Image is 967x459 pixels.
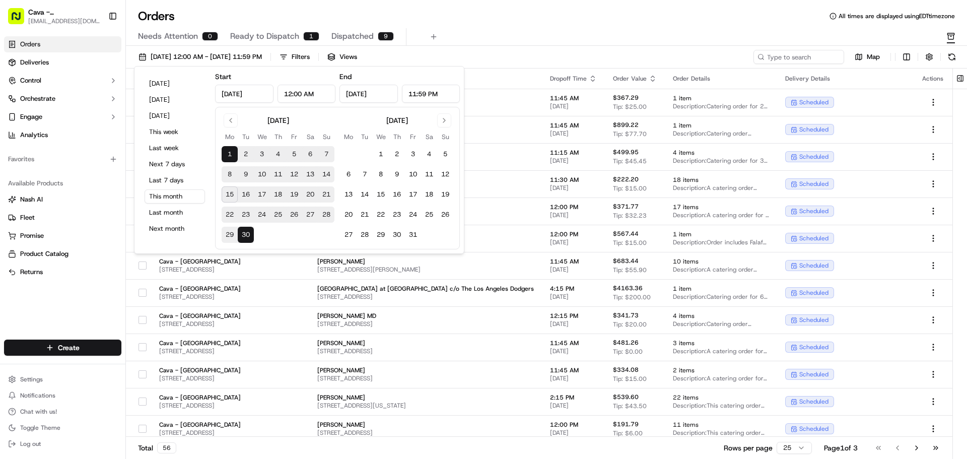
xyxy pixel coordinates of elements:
button: Last month [145,206,205,220]
button: Map [848,51,886,63]
span: [STREET_ADDRESS] [317,293,534,301]
button: 19 [286,186,302,203]
button: 20 [340,207,357,223]
p: Welcome 👋 [10,40,183,56]
div: [DATE] [386,115,408,125]
span: scheduled [799,125,828,134]
span: Settings [20,375,43,383]
span: 2 items [673,366,769,374]
button: 13 [302,166,318,182]
div: Order Value [613,75,657,83]
span: $567.44 [613,230,639,238]
th: Monday [222,132,238,142]
div: Favorites [4,151,121,167]
button: 15 [373,186,389,203]
span: Tip: $20.00 [613,320,647,329]
div: Filters [292,52,310,61]
button: 26 [286,207,302,223]
span: [STREET_ADDRESS] [159,266,241,274]
button: 9 [238,166,254,182]
span: [STREET_ADDRESS] [159,402,241,410]
span: Description: Catering order including a Group Bowl Bar with grilled chicken, saffron basmati rice... [673,320,769,328]
span: Create [58,343,80,353]
span: Pylon [100,250,122,257]
a: Nash AI [8,195,117,204]
button: Nash AI [4,191,121,208]
span: $341.73 [613,311,639,319]
button: Last week [145,141,205,155]
button: 22 [373,207,389,223]
span: scheduled [799,234,828,242]
button: 7 [357,166,373,182]
span: [DATE] [550,157,597,165]
th: Saturday [421,132,437,142]
th: Sunday [437,132,453,142]
span: Description: Order includes Falafel Crunch Bowls, Steak + Harissa, Chicken + Rice, and Grilled Ch... [673,238,769,246]
div: Dropoff Time [550,75,597,83]
button: Start new chat [171,99,183,111]
div: Available Products [4,175,121,191]
label: Start [215,72,231,81]
input: Date [215,85,273,103]
span: [PERSON_NAME] [317,339,534,347]
span: Orchestrate [20,94,55,103]
button: 21 [318,186,334,203]
span: [DATE] [550,211,597,219]
span: [STREET_ADDRESS] [159,347,241,355]
span: Tip: $25.00 [613,103,647,111]
div: Past conversations [10,131,67,139]
button: 26 [437,207,453,223]
span: Description: This catering order includes two Group Bowl Bars with various toppings, 10 brownies,... [673,402,769,410]
span: Map [867,52,880,61]
button: Log out [4,437,121,451]
button: 6 [340,166,357,182]
button: Returns [4,264,121,280]
span: scheduled [799,316,828,324]
span: $4163.36 [613,284,643,292]
img: 1736555255976-a54dd68f-1ca7-489b-9aae-adbdc363a1c4 [20,184,28,192]
button: 31 [405,227,421,243]
span: Cava - [GEOGRAPHIC_DATA] [159,257,241,266]
th: Friday [405,132,421,142]
span: API Documentation [95,225,162,235]
button: 23 [389,207,405,223]
button: 3 [405,146,421,162]
div: We're available if you need us! [45,106,139,114]
button: [DATE] [145,77,205,91]
button: 27 [302,207,318,223]
div: 9 [378,32,394,41]
span: $499.95 [613,148,639,156]
div: [DATE] [267,115,289,125]
span: • [84,183,87,191]
button: Orchestrate [4,91,121,107]
span: 11:15 AM [550,149,597,157]
input: Time [402,85,460,103]
th: Wednesday [254,132,270,142]
input: Time [278,85,336,103]
button: 10 [405,166,421,182]
span: $222.20 [613,175,639,183]
button: 14 [357,186,373,203]
div: 1 [303,32,319,41]
span: scheduled [799,343,828,351]
button: 17 [405,186,421,203]
button: 12 [286,166,302,182]
span: 11:45 AM [550,257,597,266]
button: 12 [437,166,453,182]
button: Chat with us! [4,405,121,419]
button: Engage [4,109,121,125]
th: Thursday [270,132,286,142]
span: scheduled [799,153,828,161]
a: 📗Knowledge Base [6,221,81,239]
span: Needs Attention [138,30,198,42]
button: Last 7 days [145,173,205,187]
button: 14 [318,166,334,182]
button: Views [323,50,362,64]
span: [DATE] [550,184,597,192]
span: scheduled [799,261,828,270]
button: 29 [222,227,238,243]
span: 12:00 PM [550,203,597,211]
img: 1736555255976-a54dd68f-1ca7-489b-9aae-adbdc363a1c4 [20,157,28,165]
span: [DATE] [89,183,110,191]
button: 6 [302,146,318,162]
